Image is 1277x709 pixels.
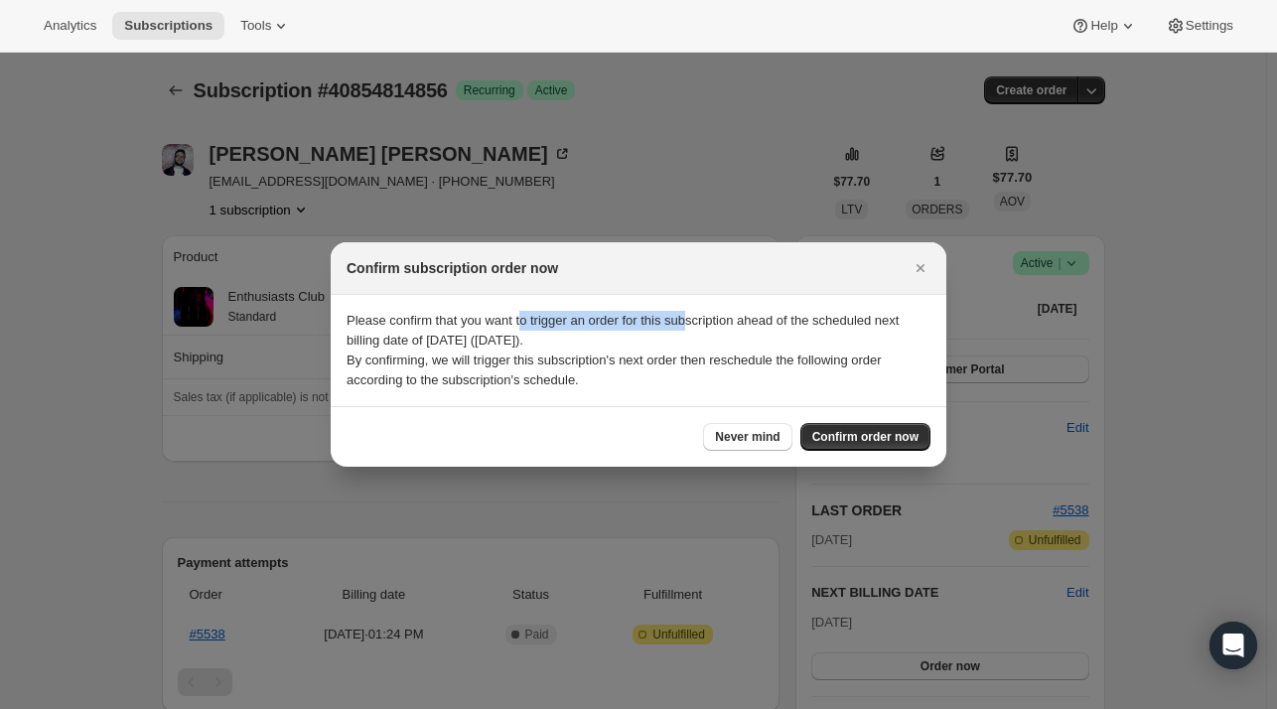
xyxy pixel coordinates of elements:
[44,18,96,34] span: Analytics
[347,351,930,390] p: By confirming, we will trigger this subscription's next order then reschedule the following order...
[703,423,791,451] button: Never mind
[124,18,213,34] span: Subscriptions
[347,311,930,351] p: Please confirm that you want to trigger an order for this subscription ahead of the scheduled nex...
[812,429,919,445] span: Confirm order now
[1059,12,1149,40] button: Help
[907,254,934,282] button: Close
[1154,12,1245,40] button: Settings
[32,12,108,40] button: Analytics
[240,18,271,34] span: Tools
[715,429,780,445] span: Never mind
[1090,18,1117,34] span: Help
[228,12,303,40] button: Tools
[800,423,930,451] button: Confirm order now
[112,12,224,40] button: Subscriptions
[347,258,558,278] h2: Confirm subscription order now
[1186,18,1233,34] span: Settings
[1209,622,1257,669] div: Open Intercom Messenger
